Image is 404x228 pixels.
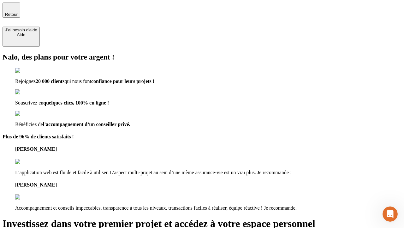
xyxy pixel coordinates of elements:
span: l’accompagnement d’un conseiller privé. [43,122,130,127]
img: checkmark [15,89,42,95]
img: reviews stars [15,194,46,200]
button: J’ai besoin d'aideAide [3,27,40,47]
div: J’ai besoin d'aide [5,28,37,32]
iframe: Intercom live chat [383,206,398,222]
div: Aide [5,32,37,37]
p: Accompagnement et conseils impeccables, transparence à tous les niveaux, transactions faciles à r... [15,205,401,211]
span: Souscrivez en [15,100,43,105]
h4: [PERSON_NAME] [15,182,401,188]
p: L’application web est fluide et facile à utiliser. L’aspect multi-projet au sein d’une même assur... [15,170,401,175]
span: Retour [5,12,18,17]
img: reviews stars [15,159,46,165]
span: quelques clics, 100% en ligne ! [43,100,109,105]
img: checkmark [15,111,42,117]
span: confiance pour leurs projets ! [91,79,154,84]
h2: Nalo, des plans pour votre argent ! [3,53,401,61]
span: 20 000 clients [36,79,65,84]
span: qui nous font [64,79,91,84]
button: Retour [3,3,20,18]
h4: Plus de 96% de clients satisfaits ! [3,134,401,140]
h4: [PERSON_NAME] [15,146,401,152]
img: checkmark [15,68,42,73]
span: Rejoignez [15,79,36,84]
span: Bénéficiez de [15,122,43,127]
